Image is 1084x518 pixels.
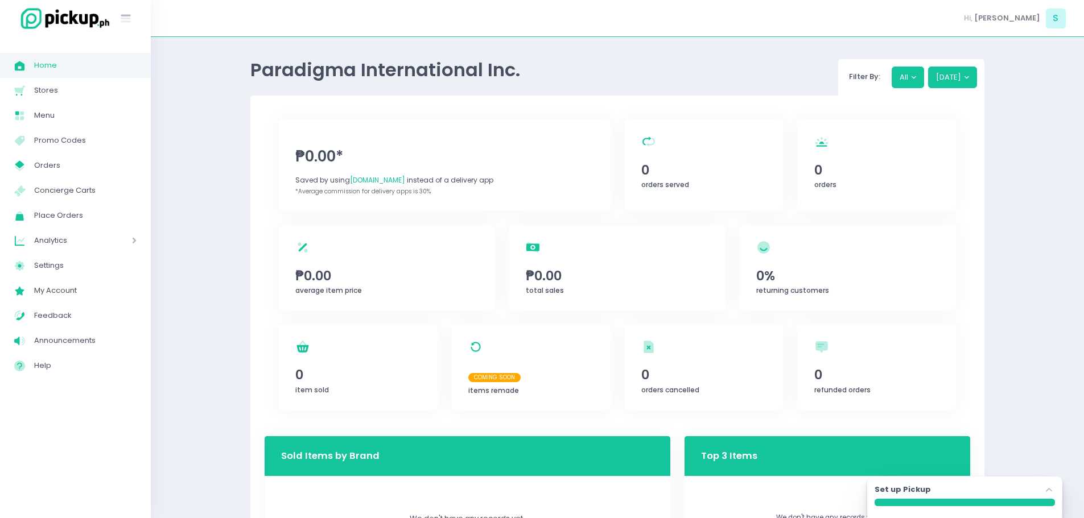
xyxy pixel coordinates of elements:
[295,365,421,384] span: 0
[974,13,1040,24] span: [PERSON_NAME]
[625,325,784,411] a: 0orders cancelled
[295,285,362,295] span: average item price
[875,484,931,495] label: Set up Pickup
[295,385,329,395] span: item sold
[892,67,925,88] button: All
[34,258,137,273] span: Settings
[526,266,709,285] span: ₱0.00
[34,158,137,173] span: Orders
[625,119,784,211] a: 0orders served
[641,365,766,384] span: 0
[756,266,939,285] span: 0%
[279,225,495,310] a: ₱0.00average item price
[814,385,871,395] span: refunded orders
[34,83,137,98] span: Stores
[34,108,137,123] span: Menu
[526,285,564,295] span: total sales
[468,373,521,382] span: Coming Soon
[14,6,111,31] img: logo
[814,365,939,384] span: 0
[34,133,137,148] span: Promo Codes
[295,146,593,168] span: ₱0.00*
[814,180,836,189] span: orders
[756,285,829,295] span: returning customers
[701,440,757,472] h3: Top 3 Items
[279,325,438,411] a: 0item sold
[250,57,520,82] span: Paradigma International Inc.
[740,225,956,310] a: 0%returning customers
[468,386,519,395] span: items remade
[964,13,972,24] span: Hi,
[1046,9,1066,28] span: S
[797,119,956,211] a: 0orders
[34,358,137,373] span: Help
[34,308,137,323] span: Feedback
[814,160,939,180] span: 0
[641,180,689,189] span: orders served
[295,187,431,196] span: *Average commission for delivery apps is 30%
[34,58,137,73] span: Home
[295,175,593,185] div: Saved by using instead of a delivery app
[295,266,479,285] span: ₱0.00
[34,333,137,348] span: Announcements
[281,449,380,463] h3: Sold Items by Brand
[34,183,137,198] span: Concierge Carts
[641,160,766,180] span: 0
[509,225,726,310] a: ₱0.00total sales
[846,71,884,82] span: Filter By:
[641,385,699,395] span: orders cancelled
[928,67,978,88] button: [DATE]
[797,325,956,411] a: 0refunded orders
[34,233,100,248] span: Analytics
[34,283,137,298] span: My Account
[350,175,405,185] span: [DOMAIN_NAME]
[34,208,137,223] span: Place Orders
